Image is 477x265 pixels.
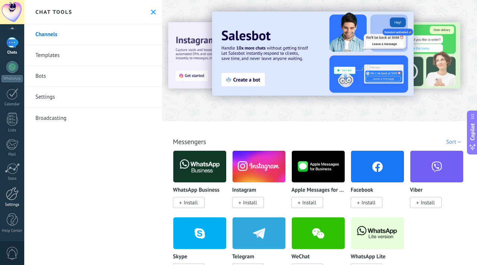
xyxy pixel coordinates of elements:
[1,176,23,181] div: Stats
[351,215,404,251] img: logo_main.png
[351,254,386,260] p: WhatsApp Lite
[173,254,187,260] p: Skype
[1,128,23,133] div: Lists
[173,149,226,185] img: logo_main.png
[232,150,291,217] div: Instagram
[184,199,198,206] span: Install
[173,187,219,194] p: WhatsApp Business
[35,9,72,15] h2: Chat tools
[361,199,376,206] span: Install
[292,215,345,251] img: wechat.png
[24,24,162,45] a: Channels
[243,199,257,206] span: Install
[233,215,285,251] img: telegram.png
[173,215,226,251] img: skype.png
[291,150,351,217] div: Apple Messages for Business
[24,66,162,87] a: Bots
[1,50,23,55] div: Chats
[232,187,256,194] p: Instagram
[410,187,423,194] p: Viber
[24,108,162,128] a: Broadcasting
[446,138,463,146] div: Sort
[421,199,435,206] span: Install
[24,87,162,108] a: Settings
[410,150,469,217] div: Viber
[24,45,162,66] a: Templates
[1,202,23,207] div: Settings
[351,187,373,194] p: Facebook
[1,229,23,233] div: Help Center
[410,149,463,185] img: viber.png
[469,124,476,141] span: Copilot
[302,199,316,206] span: Install
[1,102,23,107] div: Calendar
[351,150,410,217] div: Facebook
[212,12,414,96] img: Slide 2
[351,149,404,185] img: facebook.png
[233,149,285,185] img: instagram.png
[291,254,310,260] p: WeChat
[291,187,345,194] p: Apple Messages for Business
[173,150,232,217] div: WhatsApp Business
[1,75,23,82] div: WhatsApp
[1,152,23,157] div: Mail
[232,254,254,260] p: Telegram
[292,149,345,185] img: logo_main.png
